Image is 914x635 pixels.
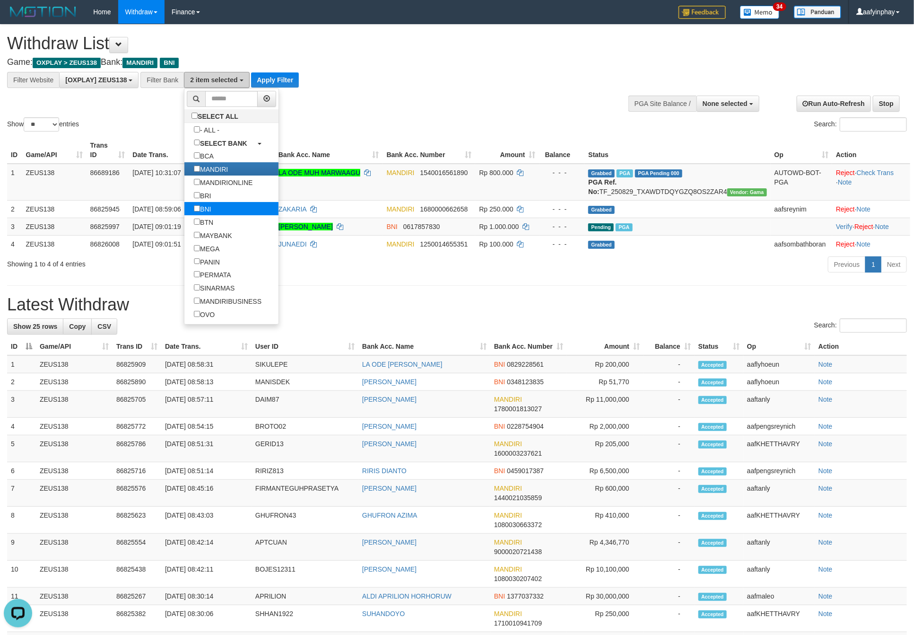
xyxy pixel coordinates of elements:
[494,396,522,403] span: MANDIRI
[567,480,644,507] td: Rp 600,000
[252,435,358,462] td: GERID13
[494,361,505,368] span: BNI
[494,405,542,413] span: Copy 1780001813027 to clipboard
[698,485,727,493] span: Accepted
[184,321,232,334] label: GOPAY
[7,507,36,534] td: 8
[161,418,252,435] td: [DATE] 08:54:15
[200,139,247,147] b: SELECT BANK
[698,539,727,547] span: Accepted
[7,391,36,418] td: 3
[698,361,727,369] span: Accepted
[194,284,200,291] input: SINARMAS
[743,462,815,480] td: aafpengsreynich
[773,2,786,11] span: 34
[22,200,87,218] td: ZEUS138
[420,169,468,176] span: Copy 1540016561890 to clipboard
[494,512,522,519] span: MANDIRI
[644,391,695,418] td: -
[567,355,644,373] td: Rp 200,000
[479,240,513,248] span: Rp 100.000
[22,137,87,164] th: Game/API: activate to sort column ascending
[832,200,910,218] td: ·
[362,565,417,573] a: [PERSON_NAME]
[161,338,252,355] th: Date Trans.: activate to sort column ascending
[818,512,833,519] a: Note
[698,467,727,476] span: Accepted
[818,592,833,600] a: Note
[362,396,417,403] a: [PERSON_NAME]
[161,462,252,480] td: [DATE] 08:51:14
[190,76,237,84] span: 2 item selected
[113,462,161,480] td: 86825716
[113,391,161,418] td: 86825705
[494,485,522,492] span: MANDIRI
[698,441,727,449] span: Accepted
[91,318,117,335] a: CSV
[7,256,374,269] div: Showing 1 to 4 of 4 entries
[494,467,505,475] span: BNI
[838,178,852,186] a: Note
[87,137,129,164] th: Trans ID: activate to sort column ascending
[252,391,358,418] td: DAIM87
[543,168,581,177] div: - - -
[494,494,542,502] span: Copy 1440021035859 to clipboard
[644,338,695,355] th: Balance: activate to sort column ascending
[7,534,36,561] td: 9
[584,137,770,164] th: Status
[479,223,519,230] span: Rp 1.000.000
[494,378,505,386] span: BNI
[362,467,407,475] a: RIRIS DIANTO
[644,480,695,507] td: -
[494,548,542,556] span: Copy 9000020721438 to clipboard
[161,534,252,561] td: [DATE] 08:42:14
[90,205,120,213] span: 86825945
[194,258,200,265] input: PANIN
[362,378,417,386] a: [PERSON_NAME]
[743,418,815,435] td: aafpengsreynich
[832,164,910,201] td: · ·
[194,232,200,238] input: MAYBANK
[832,137,910,164] th: Action
[387,205,415,213] span: MANDIRI
[113,534,161,561] td: 86825554
[7,34,600,53] h1: Withdraw List
[836,169,855,176] a: Reject
[122,58,157,68] span: MANDIRI
[36,391,113,418] td: ZEUS138
[875,223,889,230] a: Note
[194,311,200,317] input: OVO
[279,205,306,213] a: ZAKARIA
[362,423,417,430] a: [PERSON_NAME]
[543,239,581,249] div: - - -
[740,6,780,19] img: Button%20Memo.svg
[161,588,252,605] td: [DATE] 08:30:14
[36,418,113,435] td: ZEUS138
[540,137,585,164] th: Balance
[113,418,161,435] td: 86825772
[33,58,101,68] span: OXPLAY > ZEUS138
[644,534,695,561] td: -
[161,561,252,588] td: [DATE] 08:42:11
[832,235,910,253] td: ·
[494,565,522,573] span: MANDIRI
[358,338,490,355] th: Bank Acc. Name: activate to sort column ascending
[194,219,200,225] input: BTN
[184,255,229,268] label: PANIN
[252,507,358,534] td: GHUFRON43
[184,72,249,88] button: 2 item selected
[184,136,279,150] a: SELECT BANK
[743,391,815,418] td: aaftanly
[644,355,695,373] td: -
[279,223,333,230] a: [PERSON_NAME]
[403,223,440,230] span: Copy 0617857830 to clipboard
[567,507,644,534] td: Rp 410,000
[832,218,910,235] td: · ·
[129,137,200,164] th: Date Trans.: activate to sort column descending
[828,256,866,273] a: Previous
[113,588,161,605] td: 86825267
[507,467,544,475] span: Copy 0459017387 to clipboard
[567,435,644,462] td: Rp 205,000
[161,507,252,534] td: [DATE] 08:43:03
[703,100,748,107] span: None selected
